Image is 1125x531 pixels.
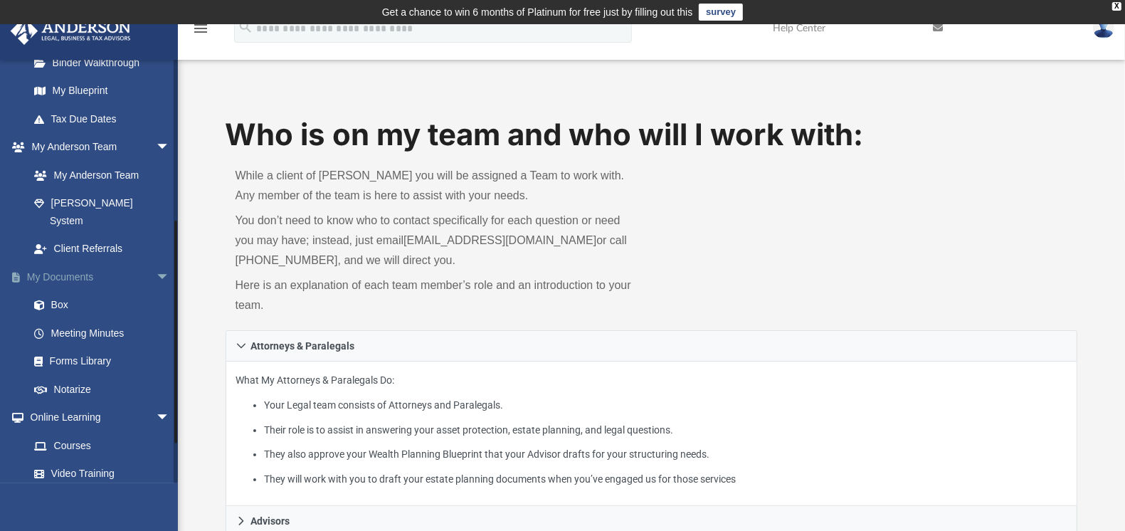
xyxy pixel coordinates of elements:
[236,166,642,206] p: While a client of [PERSON_NAME] you will be assigned a Team to work with. Any member of the team ...
[236,372,1067,488] p: What My Attorneys & Paralegals Do:
[20,375,191,404] a: Notarize
[20,319,191,347] a: Meeting Minutes
[403,234,596,246] a: [EMAIL_ADDRESS][DOMAIN_NAME]
[20,77,184,105] a: My Blueprint
[251,341,355,351] span: Attorneys & Paralegals
[10,133,184,162] a: My Anderson Teamarrow_drop_down
[236,275,642,315] p: Here is an explanation of each team member’s role and an introduction to your team.
[226,362,1078,506] div: Attorneys & Paralegals
[238,19,253,35] i: search
[236,211,642,270] p: You don’t need to know who to contact specifically for each question or need you may have; instea...
[156,263,184,292] span: arrow_drop_down
[20,347,184,376] a: Forms Library
[20,291,184,320] a: Box
[699,4,743,21] a: survey
[20,431,184,460] a: Courses
[264,396,1067,414] li: Your Legal team consists of Attorneys and Paralegals.
[226,114,1078,156] h1: Who is on my team and who will I work with:
[264,421,1067,439] li: Their role is to assist in answering your asset protection, estate planning, and legal questions.
[20,460,177,488] a: Video Training
[264,446,1067,463] li: They also approve your Wealth Planning Blueprint that your Advisor drafts for your structuring ne...
[20,105,191,133] a: Tax Due Dates
[382,4,693,21] div: Get a chance to win 6 months of Platinum for free just by filling out this
[20,161,177,189] a: My Anderson Team
[10,404,184,432] a: Online Learningarrow_drop_down
[156,404,184,433] span: arrow_drop_down
[20,48,191,77] a: Binder Walkthrough
[156,133,184,162] span: arrow_drop_down
[251,516,290,526] span: Advisors
[226,330,1078,362] a: Attorneys & Paralegals
[6,17,135,45] img: Anderson Advisors Platinum Portal
[20,189,184,235] a: [PERSON_NAME] System
[1093,18,1114,38] img: User Pic
[192,27,209,37] a: menu
[264,470,1067,488] li: They will work with you to draft your estate planning documents when you’ve engaged us for those ...
[20,235,184,263] a: Client Referrals
[10,263,191,291] a: My Documentsarrow_drop_down
[1112,2,1121,11] div: close
[192,20,209,37] i: menu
